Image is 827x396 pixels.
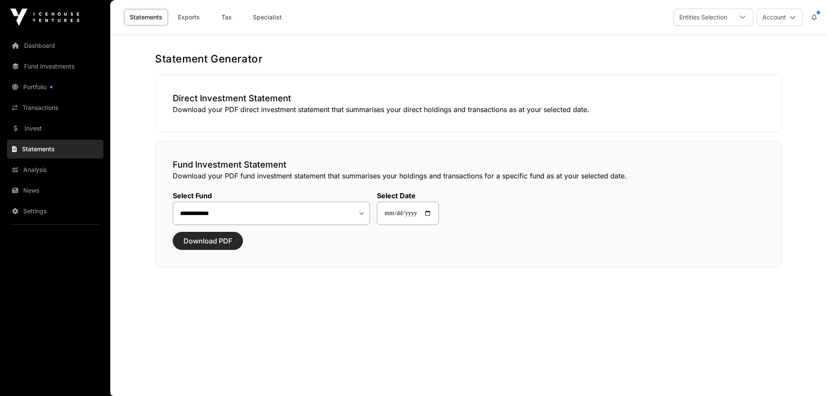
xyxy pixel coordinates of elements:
p: Download your PDF direct investment statement that summarises your direct holdings and transactio... [173,104,765,115]
a: Fund Investments [7,57,103,76]
button: Download PDF [173,232,243,250]
h3: Fund Investment Statement [173,159,765,171]
img: Icehouse Ventures Logo [10,9,79,26]
a: Exports [171,9,206,25]
a: Invest [7,119,103,138]
a: Dashboard [7,36,103,55]
a: Statements [7,140,103,159]
a: Tax [209,9,244,25]
p: Download your PDF fund investment statement that summarises your holdings and transactions for a ... [173,171,765,181]
a: Specialist [247,9,287,25]
button: Account [757,9,803,26]
a: Statements [124,9,168,25]
a: Transactions [7,98,103,117]
label: Select Date [377,191,439,200]
span: Download PDF [183,236,232,246]
a: Portfolio [7,78,103,97]
a: News [7,181,103,200]
iframe: Chat Widget [784,355,827,396]
h1: Statement Generator [155,52,782,66]
a: Analysis [7,160,103,179]
a: Settings [7,202,103,221]
h3: Direct Investment Statement [173,92,765,104]
a: Download PDF [173,240,243,249]
label: Select Fund [173,191,370,200]
div: Entities Selection [674,9,732,25]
